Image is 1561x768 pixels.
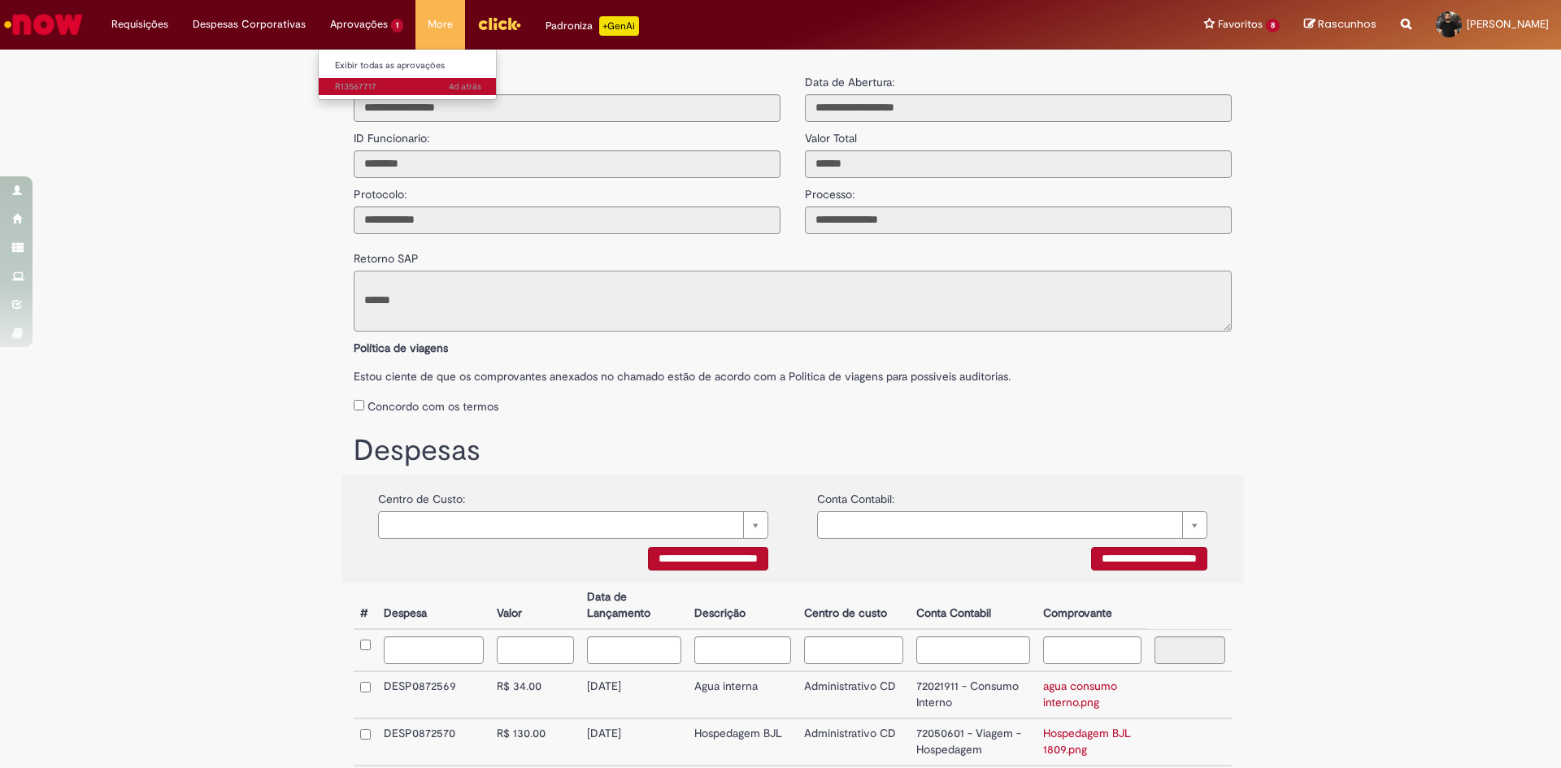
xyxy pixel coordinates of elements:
[335,80,481,93] span: R13567717
[377,671,490,718] td: DESP0872569
[428,16,453,33] span: More
[688,671,797,718] td: Agua interna
[1037,671,1148,718] td: agua consumo interno.png
[817,511,1207,539] a: Limpar campo {0}
[354,341,448,355] b: Política de viagens
[367,398,498,414] label: Concordo com os termos
[449,80,481,93] span: 4d atrás
[817,483,894,507] label: Conta Contabil:
[1037,583,1148,629] th: Comprovante
[599,16,639,36] p: +GenAi
[377,718,490,766] td: DESP0872570
[319,78,498,96] a: Aberto R13567717 :
[1218,16,1263,33] span: Favoritos
[354,178,407,202] label: Protocolo:
[377,583,490,629] th: Despesa
[490,718,580,766] td: R$ 130.00
[2,8,85,41] img: ServiceNow
[490,671,580,718] td: R$ 34.00
[319,57,498,75] a: Exibir todas as aprovações
[354,583,377,629] th: #
[910,583,1036,629] th: Conta Contabil
[1037,718,1148,766] td: Hospedagem BJL 1809.png
[354,435,1232,467] h1: Despesas
[1318,16,1376,32] span: Rascunhos
[1467,17,1549,31] span: [PERSON_NAME]
[354,360,1232,384] label: Estou ciente de que os comprovantes anexados no chamado estão de acordo com a Politica de viagens...
[449,80,481,93] time: 25/09/2025 16:15:01
[688,718,797,766] td: Hospedagem BJL
[805,74,894,90] label: Data de Abertura:
[354,122,429,146] label: ID Funcionario:
[378,483,465,507] label: Centro de Custo:
[910,718,1036,766] td: 72050601 - Viagem - Hospedagem
[1304,17,1376,33] a: Rascunhos
[798,583,911,629] th: Centro de custo
[477,11,521,36] img: click_logo_yellow_360x200.png
[805,178,854,202] label: Processo:
[798,718,911,766] td: Administrativo CD
[910,671,1036,718] td: 72021911 - Consumo Interno
[490,583,580,629] th: Valor
[330,16,388,33] span: Aprovações
[580,583,689,629] th: Data de Lançamento
[798,671,911,718] td: Administrativo CD
[378,511,768,539] a: Limpar campo {0}
[1043,679,1117,709] a: agua consumo interno.png
[111,16,168,33] span: Requisições
[580,718,689,766] td: [DATE]
[391,19,403,33] span: 1
[318,49,497,100] ul: Aprovações
[688,583,797,629] th: Descrição
[580,671,689,718] td: [DATE]
[805,122,857,146] label: Valor Total
[1043,726,1131,757] a: Hospedagem BJL 1809.png
[1266,19,1280,33] span: 8
[354,242,419,267] label: Retorno SAP
[546,16,639,36] div: Padroniza
[193,16,306,33] span: Despesas Corporativas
